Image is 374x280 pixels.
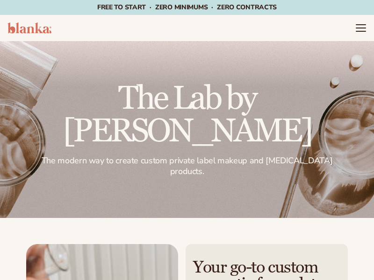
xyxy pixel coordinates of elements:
[97,3,277,12] span: Free to start · ZERO minimums · ZERO contracts
[26,155,348,177] p: The modern way to create custom private label makeup and [MEDICAL_DATA] products.
[355,22,367,34] summary: Menu
[7,22,51,34] img: logo
[26,83,348,148] h2: The Lab by [PERSON_NAME]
